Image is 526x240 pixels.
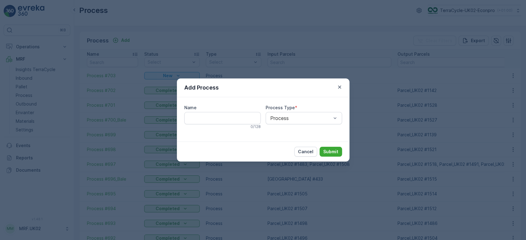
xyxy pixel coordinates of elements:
label: Process Type [266,105,295,110]
label: Name [184,105,197,110]
button: Submit [320,147,342,157]
p: 0 / 128 [251,124,261,129]
button: Cancel [294,147,317,157]
p: Submit [323,149,338,155]
p: Add Process [184,83,219,92]
p: Cancel [298,149,313,155]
